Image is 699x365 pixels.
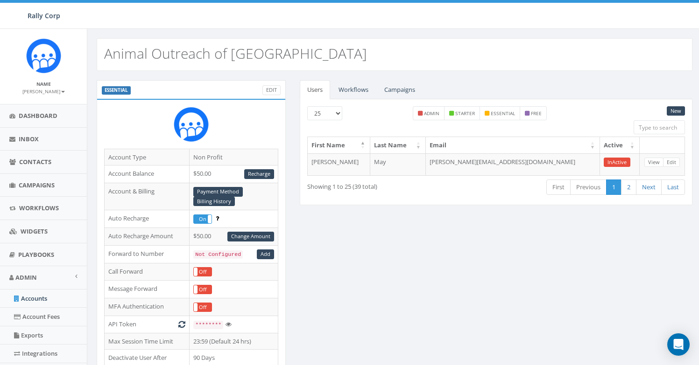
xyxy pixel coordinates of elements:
td: API Token [105,316,190,333]
td: MFA Authentication [105,298,190,316]
td: Message Forward [105,281,190,298]
a: [PERSON_NAME] [22,87,65,95]
td: Auto Recharge [105,210,190,228]
div: OnOff [193,267,212,277]
a: Users [300,80,330,99]
th: Email: activate to sort column ascending [426,137,600,153]
div: Open Intercom Messenger [667,333,690,356]
a: InActive [604,158,630,167]
code: Not Configured [193,250,243,259]
div: OnOff [193,214,212,224]
td: Forward to Number [105,245,190,263]
td: Call Forward [105,263,190,281]
input: Type to search [634,120,685,134]
a: Edit [262,85,281,95]
small: free [531,110,542,117]
small: essential [491,110,515,117]
a: View [644,158,664,167]
label: Off [194,285,212,294]
div: OnOff [193,303,212,312]
td: $50.00 [190,165,278,183]
span: Enable to prevent campaign failure. [216,214,219,222]
label: On [194,215,212,224]
span: Dashboard [19,111,57,120]
a: 1 [606,179,621,195]
span: Rally Corp [28,11,60,20]
a: Billing History [193,197,235,207]
a: First [546,179,571,195]
i: Generate New Token [178,321,185,327]
small: [PERSON_NAME] [22,88,65,95]
td: May [370,153,426,176]
img: Icon_1.png [26,38,61,73]
label: Off [194,268,212,276]
span: Widgets [21,227,48,235]
label: ESSENTIAL [102,86,131,95]
th: Active: activate to sort column ascending [600,137,640,153]
td: Account Type [105,149,190,165]
td: Auto Recharge Amount [105,228,190,246]
a: Last [661,179,685,195]
span: Campaigns [19,181,55,189]
a: New [667,106,685,116]
label: Off [194,303,212,312]
span: Admin [15,273,37,282]
h2: Animal Outreach of [GEOGRAPHIC_DATA] [104,46,367,61]
a: Campaigns [377,80,423,99]
small: starter [455,110,475,117]
a: 2 [621,179,636,195]
a: Previous [570,179,607,195]
td: Non Profit [190,149,278,165]
img: Rally_Corp_Logo_1.png [174,107,209,142]
a: Workflows [331,80,376,99]
small: Name [36,81,51,87]
a: Recharge [244,169,274,179]
td: 23:59 (Default 24 hrs) [190,333,278,350]
div: OnOff [193,285,212,295]
th: Last Name: activate to sort column ascending [370,137,426,153]
div: Showing 1 to 25 (39 total) [307,179,456,191]
td: $50.00 [190,228,278,246]
td: Max Session Time Limit [105,333,190,350]
a: Payment Method [193,187,243,197]
td: Account Balance [105,165,190,183]
small: admin [424,110,439,117]
span: Contacts [19,158,51,166]
td: [PERSON_NAME][EMAIL_ADDRESS][DOMAIN_NAME] [426,153,600,176]
td: [PERSON_NAME] [308,153,370,176]
a: Add [257,249,274,259]
a: Edit [663,158,680,167]
th: First Name: activate to sort column descending [308,137,370,153]
a: Next [636,179,662,195]
span: Workflows [19,204,59,212]
a: Change Amount [227,232,274,241]
span: Inbox [19,135,39,143]
td: Account & Billing [105,183,190,210]
span: Playbooks [18,250,54,259]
